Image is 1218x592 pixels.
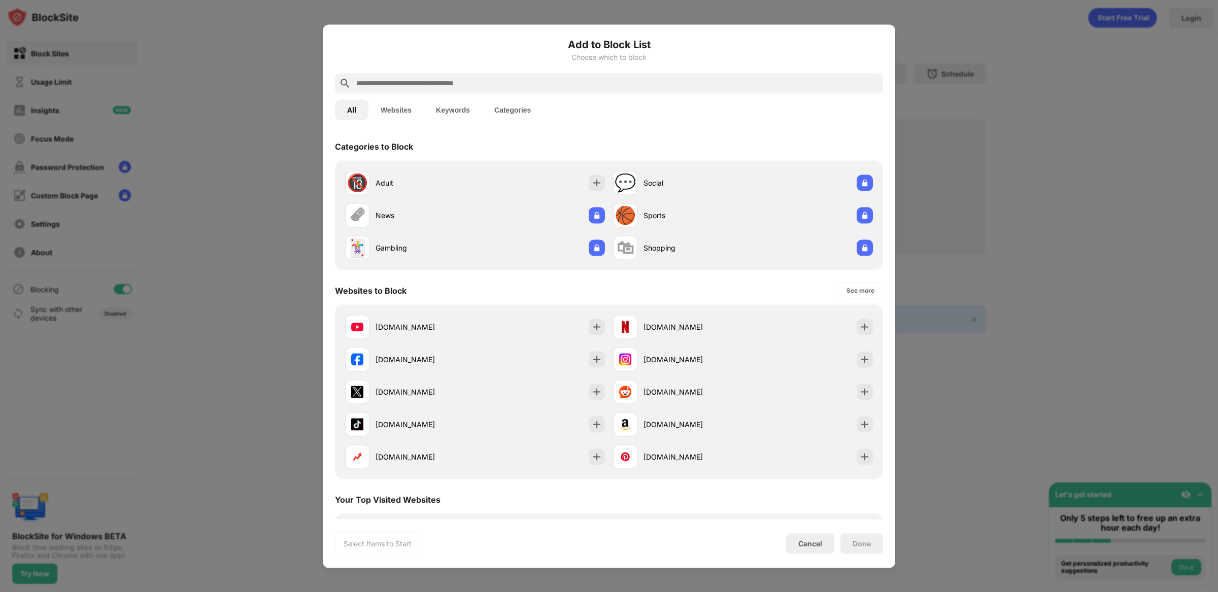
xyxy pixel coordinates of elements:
img: favicons [351,353,363,365]
div: [DOMAIN_NAME] [376,451,475,462]
button: All [335,99,368,120]
div: 🔞 [347,172,368,193]
img: favicons [619,418,631,430]
h6: Add to Block List [335,37,883,52]
div: [DOMAIN_NAME] [644,322,743,332]
div: Social [644,178,743,188]
div: Choose which to block [335,53,883,61]
img: favicons [619,321,631,333]
div: 🗞 [349,205,366,226]
img: favicons [351,321,363,333]
div: Categories to Block [335,141,413,151]
img: favicons [351,450,363,463]
div: Cancel [798,539,822,548]
button: Websites [368,99,424,120]
div: Shopping [644,242,743,253]
img: favicons [351,386,363,398]
div: 🛍 [617,237,634,258]
div: [DOMAIN_NAME] [644,387,743,397]
button: Keywords [424,99,482,120]
img: search.svg [339,77,351,89]
img: favicons [619,450,631,463]
img: favicons [619,353,631,365]
div: 💬 [615,172,636,193]
div: [DOMAIN_NAME] [376,387,475,397]
img: favicons [619,386,631,398]
div: Gambling [376,242,475,253]
div: 🏀 [615,205,636,226]
div: Your Top Visited Websites [335,494,441,504]
div: [DOMAIN_NAME] [644,354,743,365]
div: 🃏 [347,237,368,258]
div: Select Items to Start [344,538,412,548]
button: Categories [482,99,543,120]
div: Websites to Block [335,285,407,295]
div: [DOMAIN_NAME] [376,419,475,430]
div: [DOMAIN_NAME] [376,354,475,365]
div: [DOMAIN_NAME] [376,322,475,332]
div: See more [847,285,874,295]
div: Adult [376,178,475,188]
div: Done [853,539,871,547]
div: News [376,210,475,221]
img: favicons [351,418,363,430]
div: [DOMAIN_NAME] [644,419,743,430]
div: [DOMAIN_NAME] [644,451,743,462]
div: Sports [644,210,743,221]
